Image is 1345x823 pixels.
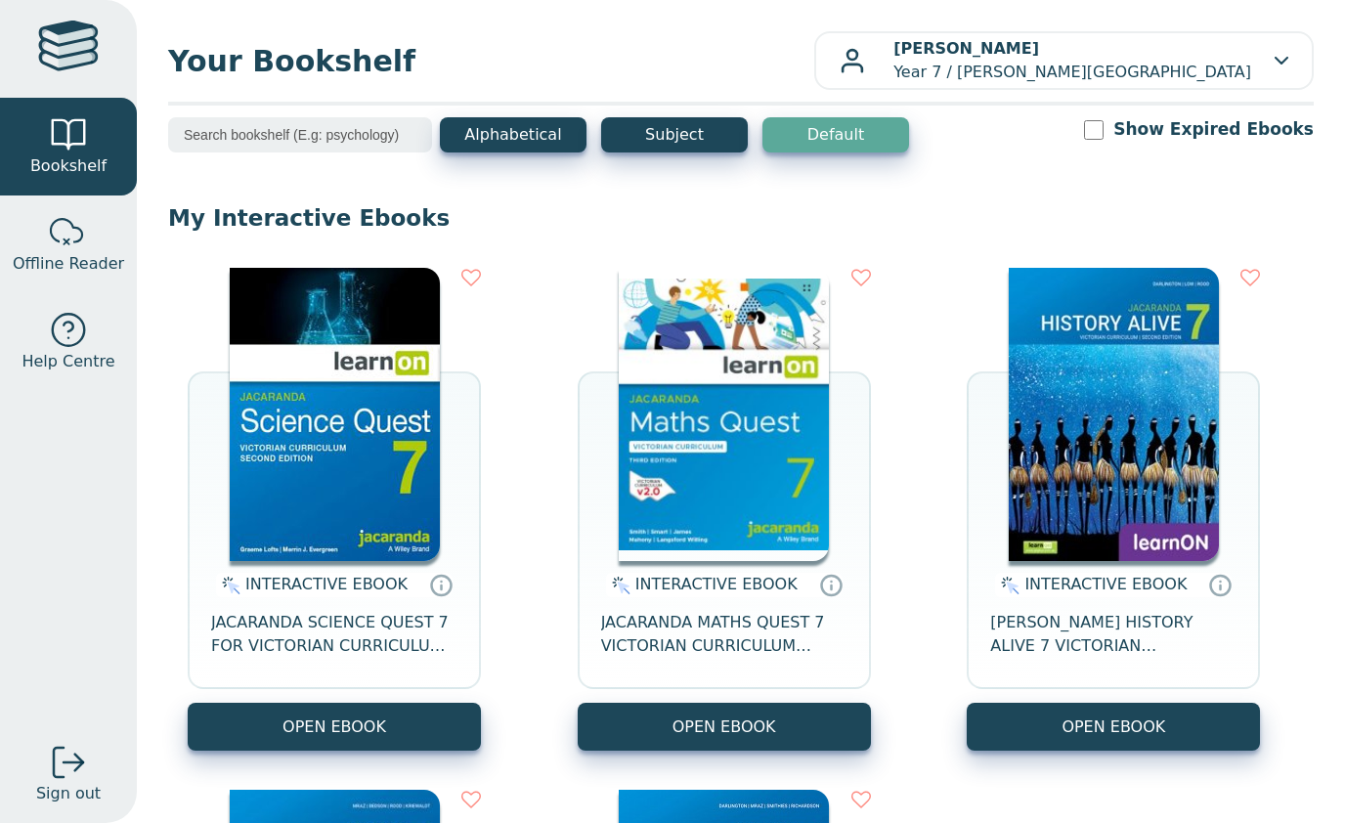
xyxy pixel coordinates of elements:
img: interactive.svg [995,574,1020,597]
img: 329c5ec2-5188-ea11-a992-0272d098c78b.jpg [230,268,440,561]
p: My Interactive Ebooks [168,203,1314,233]
button: OPEN EBOOK [967,703,1260,751]
button: Default [762,117,909,152]
a: Interactive eBooks are accessed online via the publisher’s portal. They contain interactive resou... [819,573,843,596]
button: Alphabetical [440,117,586,152]
span: JACARANDA MATHS QUEST 7 VICTORIAN CURRICULUM LEARNON EBOOK 3E [601,611,847,658]
img: interactive.svg [216,574,240,597]
a: Interactive eBooks are accessed online via the publisher’s portal. They contain interactive resou... [1208,573,1232,596]
span: Your Bookshelf [168,39,814,83]
img: interactive.svg [606,574,630,597]
img: b87b3e28-4171-4aeb-a345-7fa4fe4e6e25.jpg [619,268,829,561]
input: Search bookshelf (E.g: psychology) [168,117,432,152]
span: Offline Reader [13,252,124,276]
button: [PERSON_NAME]Year 7 / [PERSON_NAME][GEOGRAPHIC_DATA] [814,31,1314,90]
button: OPEN EBOOK [578,703,871,751]
button: OPEN EBOOK [188,703,481,751]
button: Subject [601,117,748,152]
span: INTERACTIVE EBOOK [635,575,798,593]
span: [PERSON_NAME] HISTORY ALIVE 7 VICTORIAN CURRICULUM LEARNON EBOOK 2E [990,611,1237,658]
label: Show Expired Ebooks [1113,117,1314,142]
b: [PERSON_NAME] [893,39,1039,58]
p: Year 7 / [PERSON_NAME][GEOGRAPHIC_DATA] [893,37,1251,84]
img: d4781fba-7f91-e911-a97e-0272d098c78b.jpg [1009,268,1219,561]
span: Bookshelf [30,154,107,178]
span: Sign out [36,782,101,805]
a: Interactive eBooks are accessed online via the publisher’s portal. They contain interactive resou... [429,573,453,596]
span: Help Centre [22,350,114,373]
span: INTERACTIVE EBOOK [245,575,408,593]
span: JACARANDA SCIENCE QUEST 7 FOR VICTORIAN CURRICULUM LEARNON 2E EBOOK [211,611,457,658]
span: INTERACTIVE EBOOK [1024,575,1187,593]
